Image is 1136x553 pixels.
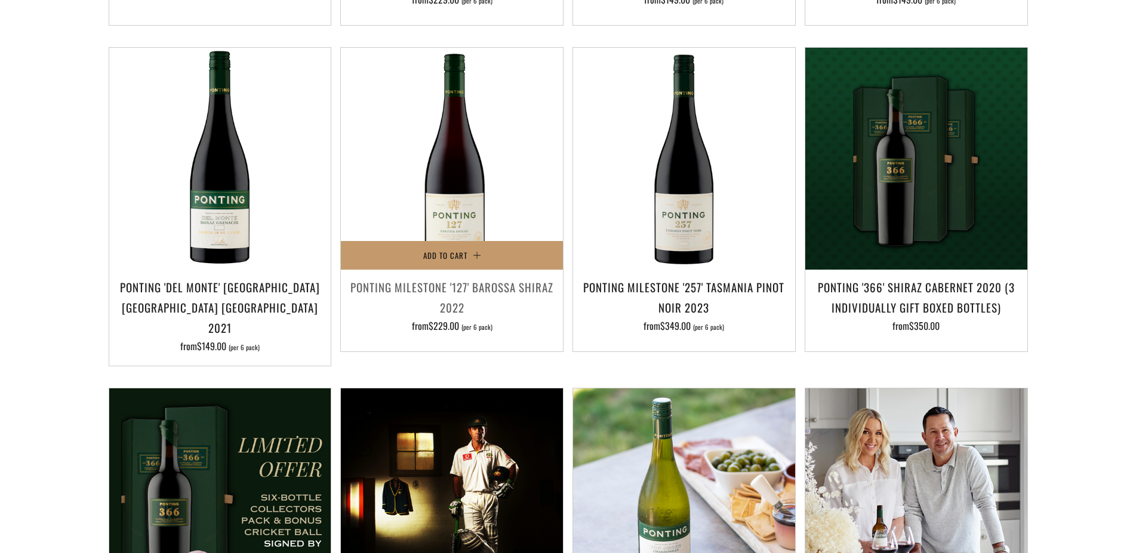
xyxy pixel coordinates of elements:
span: (per 6 pack) [229,344,260,351]
span: (per 6 pack) [461,324,492,330]
span: $349.00 [660,319,691,333]
h3: Ponting Milestone '127' Barossa Shiraz 2022 [347,277,557,317]
a: Ponting Milestone '127' Barossa Shiraz 2022 from$229.00 (per 6 pack) [341,277,563,336]
span: Add to Cart [423,249,467,261]
span: from [180,339,260,353]
a: Ponting '366' Shiraz Cabernet 2020 (3 individually gift boxed bottles) from$350.00 [805,277,1027,336]
span: from [644,319,724,333]
span: (per 6 pack) [693,324,724,330]
h3: Ponting Milestone '257' Tasmania Pinot Noir 2023 [579,277,789,317]
span: from [412,319,492,333]
h3: Ponting 'Del Monte' [GEOGRAPHIC_DATA] [GEOGRAPHIC_DATA] [GEOGRAPHIC_DATA] 2021 [115,277,325,338]
h3: Ponting '366' Shiraz Cabernet 2020 (3 individually gift boxed bottles) [811,277,1021,317]
span: $149.00 [197,339,226,353]
span: $229.00 [429,319,459,333]
span: from [892,319,940,333]
span: $350.00 [909,319,940,333]
a: Ponting 'Del Monte' [GEOGRAPHIC_DATA] [GEOGRAPHIC_DATA] [GEOGRAPHIC_DATA] 2021 from$149.00 (per 6... [109,277,331,351]
a: Ponting Milestone '257' Tasmania Pinot Noir 2023 from$349.00 (per 6 pack) [573,277,795,336]
button: Add to Cart [341,241,563,270]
